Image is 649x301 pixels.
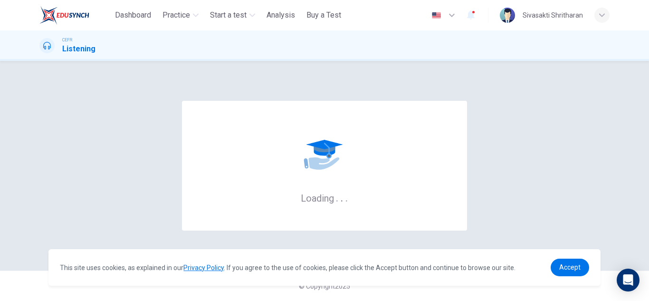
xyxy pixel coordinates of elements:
span: © Copyright 2025 [299,282,350,290]
a: ELTC logo [39,6,111,25]
span: This site uses cookies, as explained in our . If you agree to the use of cookies, please click th... [60,264,515,272]
div: Sivasakti Shritharan [523,10,583,21]
a: dismiss cookie message [551,259,589,276]
img: ELTC logo [39,6,89,25]
img: en [430,12,442,19]
span: Analysis [267,10,295,21]
h6: . [340,189,344,205]
span: Start a test [210,10,247,21]
h6: Loading [301,192,348,204]
button: Dashboard [111,7,155,24]
button: Practice [159,7,202,24]
span: Dashboard [115,10,151,21]
span: CEFR [62,37,72,43]
h1: Listening [62,43,95,55]
span: Accept [559,263,581,271]
button: Buy a Test [303,7,345,24]
span: Buy a Test [306,10,341,21]
h6: . [335,189,339,205]
div: cookieconsent [48,249,600,286]
button: Analysis [263,7,299,24]
img: Profile picture [500,8,515,23]
a: Privacy Policy [183,264,224,272]
span: Practice [162,10,190,21]
div: Open Intercom Messenger [617,269,639,291]
h6: . [345,189,348,205]
button: Start a test [206,7,259,24]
